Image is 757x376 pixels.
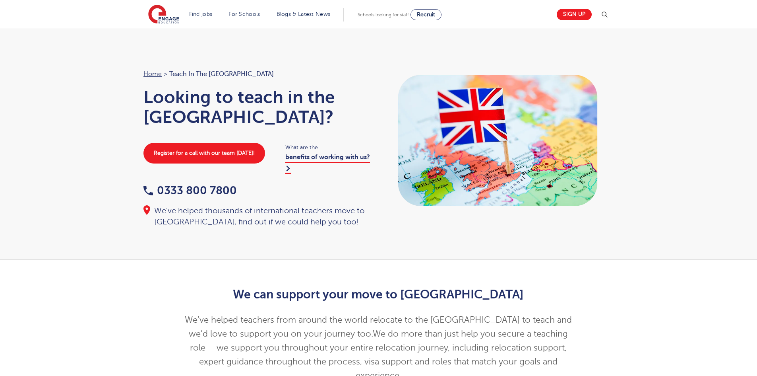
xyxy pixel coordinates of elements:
a: Register for a call with our team [DATE]! [143,143,265,164]
a: Recruit [410,9,441,20]
nav: breadcrumb [143,69,371,79]
h1: Looking to teach in the [GEOGRAPHIC_DATA]? [143,87,371,127]
a: Home [143,70,162,78]
span: Teach in the [GEOGRAPHIC_DATA] [169,69,274,79]
span: > [164,70,167,78]
span: Schools looking for staff [358,12,409,18]
a: Sign up [557,9,592,20]
div: We've helped thousands of international teachers move to [GEOGRAPHIC_DATA], find out if we could ... [143,205,371,228]
a: benefits of working with us? [285,154,370,173]
a: 0333 800 7800 [143,184,237,197]
span: What are the [285,143,371,152]
a: Find jobs [189,11,213,17]
h2: We can support your move to [GEOGRAPHIC_DATA] [184,288,573,301]
a: Blogs & Latest News [277,11,331,17]
img: Engage Education [148,5,179,25]
span: Recruit [417,12,435,18]
a: For Schools [228,11,260,17]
